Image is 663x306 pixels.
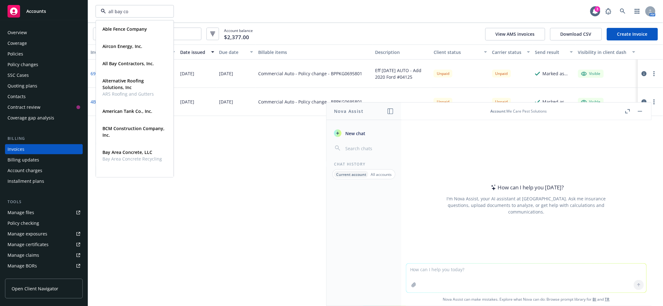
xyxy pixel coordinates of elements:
a: Report a Bug [602,5,615,18]
div: : We Care Pest Solutions [491,108,547,114]
span: Accounts [26,9,46,14]
a: Quoting plans [5,81,83,91]
div: [DATE] [219,70,233,77]
div: 3 [595,6,600,12]
div: Coverage gap analysis [8,113,54,123]
strong: All Bay Contractors, Inc. [102,61,154,66]
a: Coverage gap analysis [5,113,83,123]
button: Due date [217,45,256,60]
a: Coverage [5,38,83,48]
button: Visibility in client dash [576,45,638,60]
a: TR [605,297,610,302]
div: Manage BORs [8,261,37,271]
a: Switch app [631,5,644,18]
button: Client status [431,45,490,60]
input: Search chats [344,144,394,153]
div: Unpaid [434,70,452,77]
strong: Bay Area Concrete, LLC [102,149,152,155]
a: 4BB618CF [91,98,111,105]
span: Bay Area Concrete Recycling [102,156,162,162]
a: Invoices [5,144,83,154]
div: Visibility in client dash [578,49,629,55]
div: Commercial Auto - Policy change - BPPKG0695801 [258,70,362,77]
div: Manage claims [8,250,39,260]
div: Account charges [8,166,42,176]
div: How can I help you [DATE]? [489,183,564,192]
div: Tools [5,199,83,205]
span: New chat [344,130,365,137]
div: Commercial Auto - Policy change - BPPKG0695801 [258,98,362,105]
a: Manage certificates [5,240,83,250]
div: Manage certificates [8,240,49,250]
div: Chat History [326,161,401,167]
div: Client status [434,49,480,55]
a: Manage claims [5,250,83,260]
div: Unpaid [434,98,452,106]
span: Open Client Navigator [12,285,58,292]
div: [DATE] [180,98,194,105]
div: Policy checking [8,218,39,228]
strong: Alternative Roofing Solutions, Inc [102,78,144,90]
div: Billing [5,135,83,142]
button: Description [373,45,431,60]
a: BI [593,297,597,302]
div: Due date [219,49,246,55]
div: Summary of insurance [8,272,55,282]
div: Overview [8,28,27,38]
div: [DATE] [180,70,194,77]
div: Contract review [8,102,40,112]
a: Manage files [5,208,83,218]
div: Unpaid [492,98,511,106]
div: Invoices [8,144,24,154]
button: Download CSV [550,28,602,40]
a: Policies [5,49,83,59]
div: Manage files [8,208,34,218]
div: Manage exposures [8,229,47,239]
div: [DATE] [219,98,233,105]
a: Policy changes [5,60,83,70]
a: Create Invoice [607,28,658,40]
div: Coverage [8,38,27,48]
div: - [375,98,377,105]
div: Visible [581,71,601,76]
span: $2,377.00 [224,33,249,41]
span: Nova Assist can make mistakes. Explore what Nova can do: Browse prompt library for and [404,293,649,306]
div: Description [375,49,429,55]
div: Send result [535,49,566,55]
div: I'm Nova Assist, your AI assistant at [GEOGRAPHIC_DATA]. Ask me insurance questions, upload docum... [438,195,614,215]
a: Manage BORs [5,261,83,271]
button: New chat [331,128,396,139]
span: Manage exposures [5,229,83,239]
div: Visible [581,99,601,105]
div: Billing updates [8,155,39,165]
button: Carrier status [490,45,533,60]
div: Invoice ID [91,49,117,55]
div: Marked as sent [543,70,573,77]
a: Accounts [5,3,83,20]
a: Installment plans [5,176,83,186]
strong: American Tank Co., Inc. [102,108,152,114]
span: Account balance [224,28,253,40]
p: Current account [336,172,366,177]
a: Overview [5,28,83,38]
strong: Aircon Energy, Inc. [102,43,142,49]
button: Invoice ID [88,45,127,60]
span: Account [491,108,506,114]
a: SSC Cases [5,70,83,80]
div: Marked as sent [543,98,573,105]
a: Search [617,5,629,18]
a: Contacts [5,92,83,102]
h1: Nova Assist [334,108,363,114]
div: Date issued [180,49,207,55]
a: Summary of insurance [5,272,83,282]
div: SSC Cases [8,70,29,80]
input: Filter by keyword [106,8,161,15]
a: Contract review [5,102,83,112]
div: Policy changes [8,60,38,70]
strong: Able Fence Company [102,26,147,32]
a: 690111BB [91,70,111,77]
a: Billing updates [5,155,83,165]
div: Eff [DATE] AUTO - Add 2020 Ford #04125 [375,67,429,80]
a: Account charges [5,166,83,176]
div: Contacts [8,92,26,102]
